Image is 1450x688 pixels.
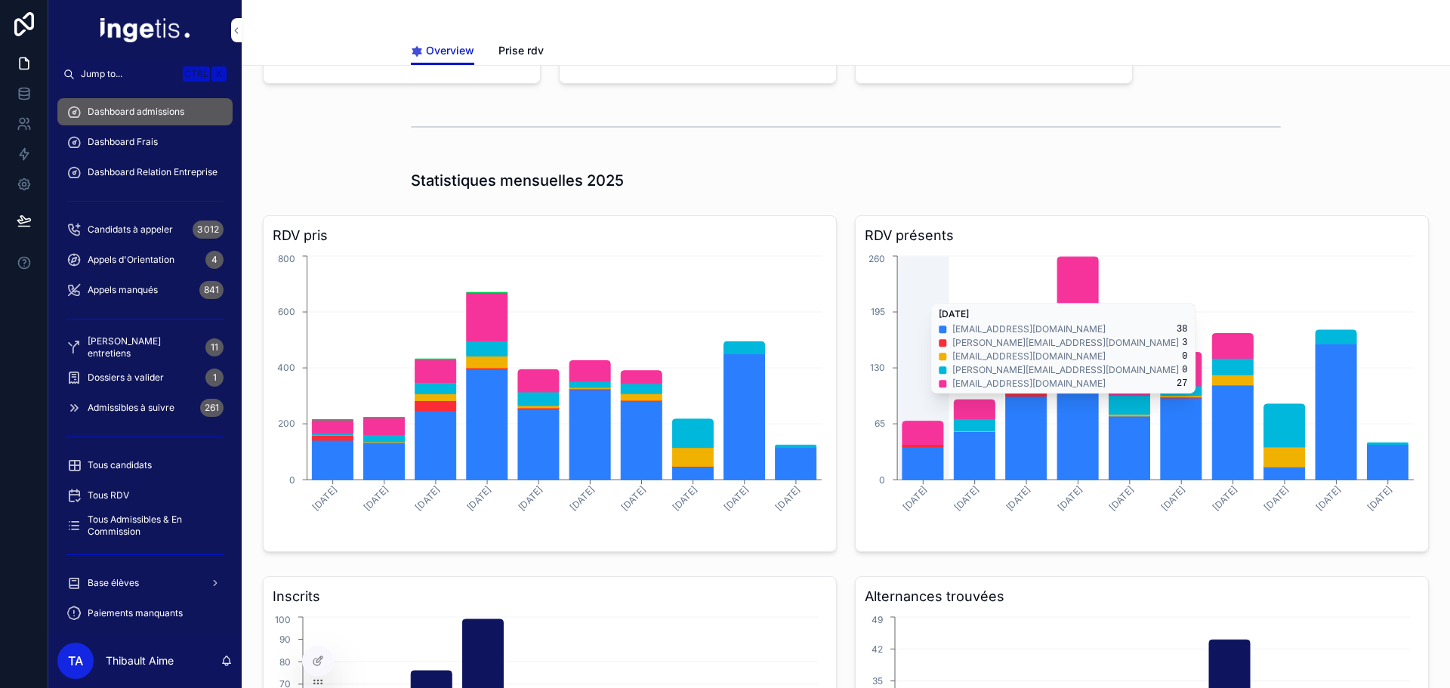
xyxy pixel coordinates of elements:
tspan: 260 [868,253,885,264]
span: Dashboard Relation Entreprise [88,166,217,178]
tspan: 0 [289,474,295,486]
span: Dossiers à valider [88,372,164,384]
span: [PERSON_NAME] entretiens [88,335,199,359]
span: Base élèves [88,577,139,589]
tspan: [DATE] [671,484,699,513]
a: Tous Admissibles & En Commission [57,512,233,539]
h3: RDV pris [273,225,827,246]
tspan: [DATE] [516,484,545,513]
tspan: [DATE] [722,484,751,513]
div: 841 [199,281,224,299]
tspan: 130 [870,362,885,373]
span: Dashboard admissions [88,106,184,118]
tspan: [DATE] [952,484,981,513]
p: Thibault Aime [106,653,174,668]
tspan: 42 [872,643,883,655]
span: Tous Admissibles & En Commission [88,514,217,538]
a: Prise rdv [498,37,544,67]
tspan: [DATE] [1107,484,1136,513]
tspan: [DATE] [413,484,442,513]
a: Dossiers à valider1 [57,364,233,391]
div: 11 [205,338,224,356]
tspan: 0 [879,474,885,486]
tspan: 100 [275,614,291,625]
a: Dashboard Frais [57,128,233,156]
tspan: [DATE] [1158,484,1187,513]
span: Admissibles à suivre [88,402,174,414]
span: Paiements manquants [88,607,183,619]
tspan: 600 [278,306,295,317]
tspan: [DATE] [362,484,390,513]
h3: Inscrits [273,586,827,607]
tspan: [DATE] [310,484,339,513]
img: App logo [100,18,190,42]
tspan: 49 [872,614,883,625]
tspan: [DATE] [1211,484,1239,513]
a: Candidats à appeler3 012 [57,216,233,243]
a: Appels d'Orientation4 [57,246,233,273]
span: Candidats à appeler [88,224,173,236]
div: chart [273,252,827,542]
div: scrollable content [48,88,242,634]
tspan: 35 [872,675,883,686]
button: Jump to...CtrlK [57,60,233,88]
span: Ctrl [183,66,210,82]
a: [PERSON_NAME] entretiens11 [57,334,233,361]
span: Jump to... [81,68,177,80]
tspan: [DATE] [1262,484,1291,513]
h1: Statistiques mensuelles 2025 [411,170,624,191]
a: Tous candidats [57,452,233,479]
span: Appels d'Orientation [88,254,174,266]
tspan: [DATE] [1313,484,1342,513]
tspan: 65 [875,418,885,429]
tspan: 400 [277,362,295,373]
div: 4 [205,251,224,269]
tspan: [DATE] [773,484,802,513]
a: Admissibles à suivre261 [57,394,233,421]
span: Appels manqués [88,284,158,296]
h3: RDV présents [865,225,1419,246]
tspan: [DATE] [619,484,647,513]
span: TA [68,652,83,670]
a: Tous RDV [57,482,233,509]
a: Paiements manquants [57,600,233,627]
a: Overview [411,37,474,66]
a: Base élèves [57,569,233,597]
tspan: 80 [279,656,291,668]
span: Tous candidats [88,459,152,471]
tspan: 800 [278,253,295,264]
tspan: [DATE] [567,484,596,513]
div: 1 [205,369,224,387]
tspan: 200 [278,418,295,429]
span: Overview [426,43,474,58]
tspan: [DATE] [1365,484,1394,513]
tspan: 90 [279,634,291,645]
a: Dashboard admissions [57,98,233,125]
span: K [213,68,225,80]
tspan: [DATE] [464,484,493,513]
div: 3 012 [193,221,224,239]
span: Prise rdv [498,43,544,58]
span: Dashboard Frais [88,136,158,148]
div: 261 [200,399,224,417]
div: chart [865,252,1419,542]
tspan: [DATE] [900,484,929,513]
span: Tous RDV [88,489,129,501]
a: Appels manqués841 [57,276,233,304]
tspan: [DATE] [1055,484,1084,513]
h3: Alternances trouvées [865,586,1419,607]
tspan: [DATE] [1004,484,1032,513]
tspan: 195 [871,306,885,317]
a: Dashboard Relation Entreprise [57,159,233,186]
